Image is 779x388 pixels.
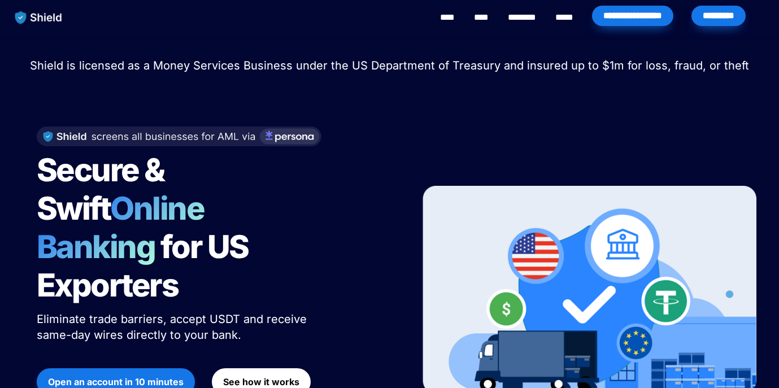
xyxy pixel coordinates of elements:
img: website logo [10,6,68,29]
span: Online Banking [37,189,216,266]
span: Secure & Swift [37,151,170,228]
span: for US Exporters [37,228,254,304]
span: Eliminate trade barriers, accept USDT and receive same-day wires directly to your bank. [37,312,310,342]
strong: See how it works [223,376,299,387]
strong: Open an account in 10 minutes [48,376,184,387]
span: Shield is licensed as a Money Services Business under the US Department of Treasury and insured u... [30,59,749,72]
